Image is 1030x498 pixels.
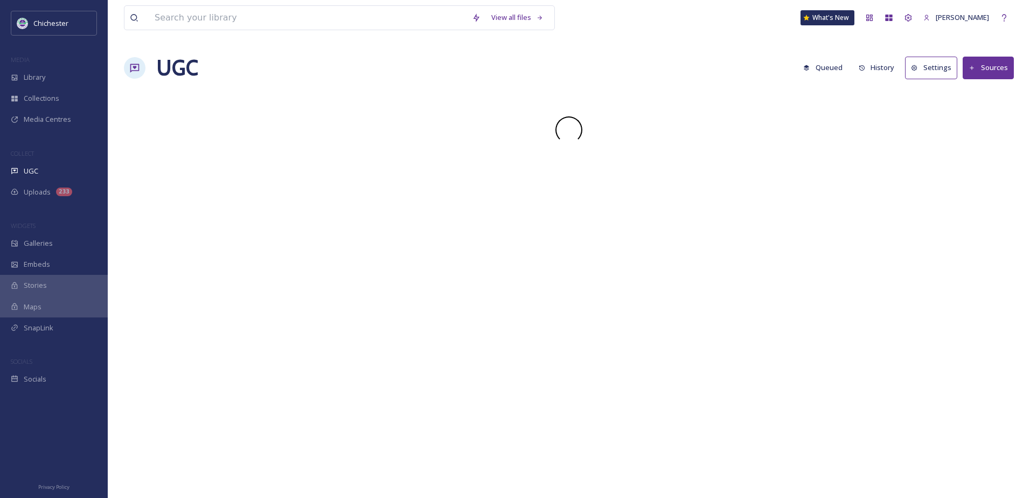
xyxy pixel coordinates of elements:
span: Library [24,72,45,82]
button: Sources [963,57,1014,79]
a: History [853,57,906,78]
span: MEDIA [11,56,30,64]
a: View all files [486,7,549,28]
span: UGC [24,166,38,176]
span: Uploads [24,187,51,197]
span: WIDGETS [11,222,36,230]
span: COLLECT [11,149,34,157]
span: Privacy Policy [38,483,69,490]
a: Queued [798,57,853,78]
button: History [853,57,900,78]
input: Search your library [149,6,467,30]
span: Media Centres [24,114,71,124]
span: SOCIALS [11,357,32,365]
a: Privacy Policy [38,480,69,493]
span: Galleries [24,238,53,248]
a: UGC [156,52,198,84]
button: Queued [798,57,848,78]
span: Stories [24,280,47,290]
a: Settings [905,57,963,79]
span: Collections [24,93,59,103]
span: Socials [24,374,46,384]
a: What's New [801,10,854,25]
span: [PERSON_NAME] [936,12,989,22]
span: Maps [24,302,41,312]
span: SnapLink [24,323,53,333]
div: 233 [56,188,72,196]
span: Chichester [33,18,68,28]
span: Embeds [24,259,50,269]
a: [PERSON_NAME] [918,7,994,28]
img: Logo_of_Chichester_District_Council.png [17,18,28,29]
button: Settings [905,57,957,79]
